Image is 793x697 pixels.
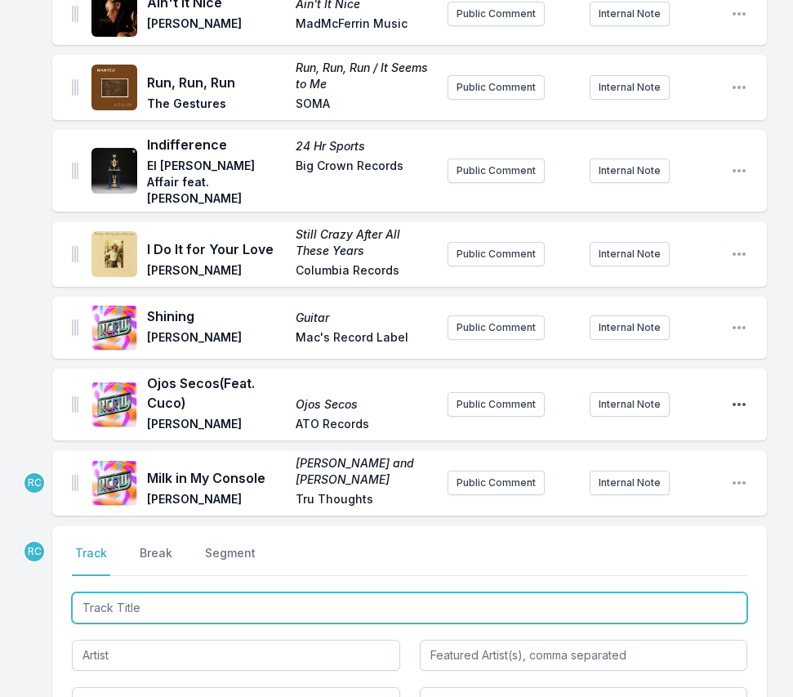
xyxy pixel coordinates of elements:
img: Drag Handle [72,319,78,336]
span: ATO Records [296,416,434,436]
span: [PERSON_NAME] [147,262,286,282]
img: Drag Handle [72,79,78,96]
span: [PERSON_NAME] [147,491,286,511]
img: Still Crazy After All These Years [91,231,137,277]
button: Internal Note [590,242,670,266]
img: Run, Run, Run / It Seems to Me [91,65,137,110]
p: Rocio Contreras [23,471,46,494]
button: Break [136,545,176,576]
img: Drag Handle [72,246,78,262]
button: Open playlist item options [731,396,747,413]
span: SOMA [296,96,434,115]
span: Indifference [147,135,286,154]
span: Run, Run, Run / It Seems to Me [296,60,434,92]
button: Public Comment [448,2,545,26]
button: Public Comment [448,315,545,340]
span: [PERSON_NAME] [147,16,286,35]
span: The Gestures [147,96,286,115]
button: Public Comment [448,392,545,417]
span: [PERSON_NAME] [147,329,286,349]
img: 24 Hr Sports [91,148,137,194]
span: Guitar [296,310,434,326]
input: Featured Artist(s), comma separated [420,640,748,671]
span: 24 Hr Sports [296,138,434,154]
span: Shining [147,306,286,326]
span: Still Crazy After All These Years [296,226,434,259]
button: Internal Note [590,315,670,340]
button: Open playlist item options [731,6,747,22]
span: [PERSON_NAME] and [PERSON_NAME] [296,455,434,488]
button: Public Comment [448,471,545,495]
span: Mac's Record Label [296,329,434,349]
p: Rocio Contreras [23,540,46,563]
span: Ojos Secos [296,396,434,413]
button: Open playlist item options [731,79,747,96]
span: Ojos Secos (Feat. Cuco) [147,373,286,413]
span: I Do It for Your Love [147,239,286,259]
img: Drag Handle [72,6,78,22]
button: Track [72,545,110,576]
span: Tru Thoughts [296,491,434,511]
button: Open playlist item options [731,163,747,179]
input: Track Title [72,592,747,623]
button: Open playlist item options [731,475,747,491]
span: MadMcFerrin Music [296,16,434,35]
img: Drag Handle [72,475,78,491]
img: Drag Handle [72,163,78,179]
button: Public Comment [448,159,545,183]
button: Internal Note [590,2,670,26]
button: Open playlist item options [731,319,747,336]
button: Segment [202,545,259,576]
button: Internal Note [590,159,670,183]
button: Internal Note [590,471,670,495]
button: Public Comment [448,75,545,100]
button: Internal Note [590,75,670,100]
span: El [PERSON_NAME] Affair feat. [PERSON_NAME] [147,158,286,207]
input: Artist [72,640,400,671]
button: Internal Note [590,392,670,417]
span: [PERSON_NAME] [147,416,286,436]
span: Big Crown Records [296,158,434,207]
img: Ojos Secos [91,382,137,427]
span: Milk in My Console [147,468,286,488]
span: Columbia Records [296,262,434,282]
img: Drag Handle [72,396,78,413]
button: Public Comment [448,242,545,266]
button: Open playlist item options [731,246,747,262]
span: Run, Run, Run [147,73,286,92]
img: Guitar [91,305,137,351]
img: Frank Dean and Andrew [91,460,137,506]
